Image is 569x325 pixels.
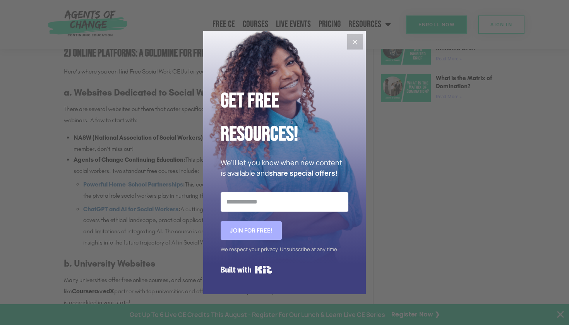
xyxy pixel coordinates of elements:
button: Join for FREE! [221,221,282,240]
p: We'll let you know when new content is available and [221,157,348,178]
div: We respect your privacy. Unsubscribe at any time. [221,244,348,255]
strong: share special offers! [269,168,338,178]
input: Email Address [221,192,348,212]
button: Close [347,34,363,50]
h2: Get Free Resources! [221,84,348,151]
a: Built with Kit [221,263,272,277]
